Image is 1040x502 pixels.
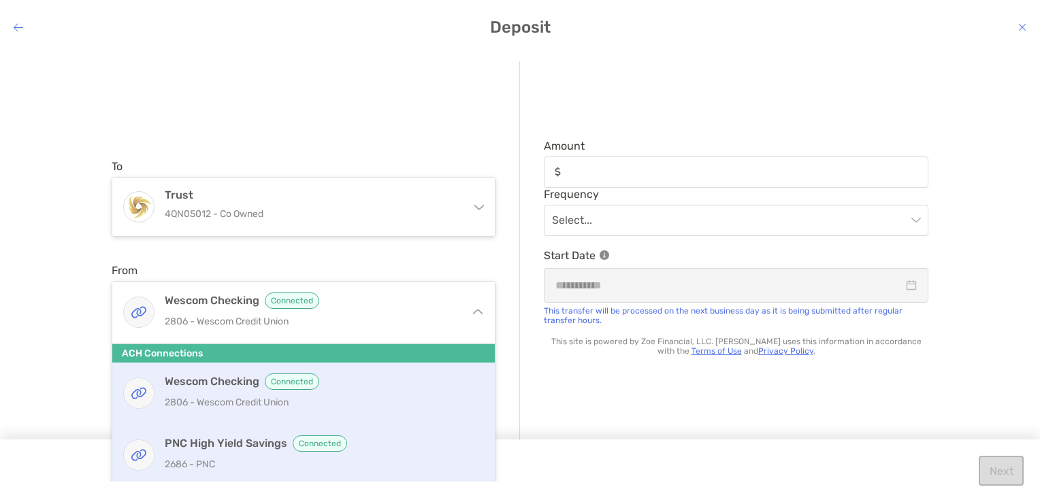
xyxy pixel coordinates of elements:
[758,346,813,356] a: Privacy Policy
[124,440,154,470] img: PNC High Yield Savings
[165,435,472,452] h4: PNC High Yield Savings
[544,139,928,152] span: Amount
[112,264,137,277] label: From
[692,346,742,356] a: Terms of Use
[544,306,928,325] div: This transfer will be processed on the next business day as it is being submitted after regular t...
[165,373,472,390] h4: Wescom Checking
[165,292,459,309] h4: Wescom Checking
[544,337,928,356] p: This site is powered by Zoe Financial, LLC. [PERSON_NAME] uses this information in accordance wit...
[293,435,347,452] span: Connected
[544,247,928,264] p: Start Date
[112,160,123,173] label: To
[555,167,561,177] img: input icon
[165,313,459,330] p: 2806 - Wescom Credit Union
[124,192,154,221] img: Trust
[165,456,472,473] p: 2686 - PNC
[265,373,319,390] span: Connected
[165,394,472,411] p: 2806 - Wescom Credit Union
[544,188,928,201] span: Frequency
[600,250,609,260] img: Information Icon
[566,166,928,178] input: Amountinput icon
[165,205,459,222] p: 4QN05012 - Co Owned
[112,344,495,363] p: ACH Connections
[124,297,154,327] img: Wescom Checking
[265,292,319,309] span: Connected
[165,188,459,201] h4: Trust
[124,378,154,408] img: Wescom Checking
